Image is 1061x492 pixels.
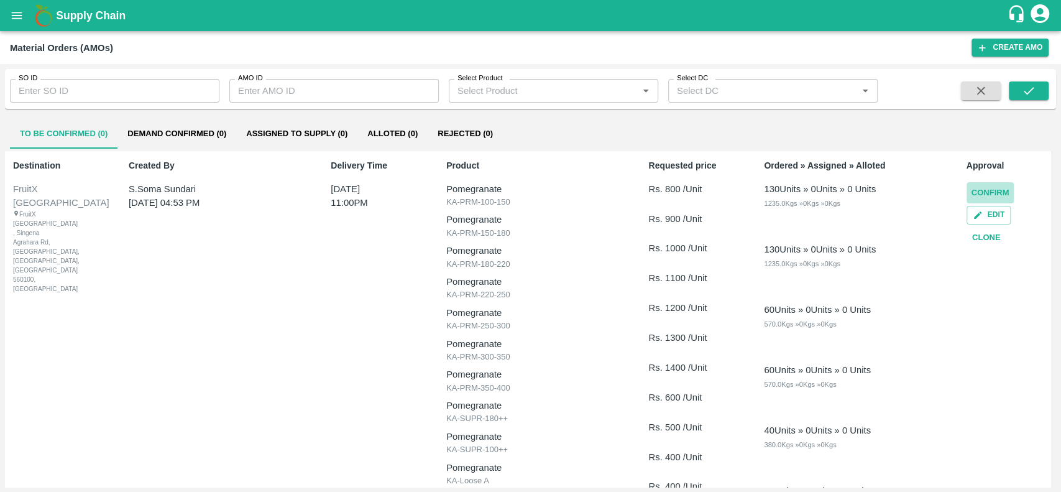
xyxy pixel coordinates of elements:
p: Pomegranate [446,182,615,196]
div: customer-support [1007,4,1029,27]
p: KA-SUPR-100++ [446,443,615,456]
p: KA-PRM-150-180 [446,227,615,239]
p: Pomegranate [446,368,615,381]
p: KA-PRM-100-150 [446,196,615,208]
p: Rs. 1200 /Unit [648,301,730,315]
a: Supply Chain [56,7,1007,24]
label: Select DC [677,73,708,83]
p: KA-PRM-300-350 [446,351,615,363]
div: FruitX [GEOGRAPHIC_DATA] [13,182,93,210]
div: 130 Units » 0 Units » 0 Units [764,243,876,256]
span: 380.0 Kgs » 0 Kgs » 0 Kgs [764,441,836,448]
div: account of current user [1029,2,1051,29]
p: KA-Loose A [446,475,615,487]
p: Created By [129,159,297,172]
div: 40 Units » 0 Units » 0 Units [764,424,871,437]
p: Pomegranate [446,213,615,226]
p: KA-SUPR-180++ [446,412,615,425]
span: 1235.0 Kgs » 0 Kgs » 0 Kgs [764,200,840,207]
button: Confirm [967,182,1014,204]
p: Rs. 600 /Unit [648,391,730,404]
input: Enter SO ID [10,79,219,103]
span: 570.0 Kgs » 0 Kgs » 0 Kgs [764,320,836,328]
p: Product [446,159,615,172]
p: KA-PRM-180-220 [446,258,615,271]
p: Pomegranate [446,275,615,289]
input: Select Product [452,83,634,99]
p: S.Soma Sundari [129,182,282,196]
p: Rs. 800 /Unit [648,182,730,196]
div: FruitX [GEOGRAPHIC_DATA] , Singena Agrahara Rd, [GEOGRAPHIC_DATA], [GEOGRAPHIC_DATA], [GEOGRAPHIC... [13,210,61,294]
p: Pomegranate [446,461,615,475]
p: KA-PRM-350-400 [446,382,615,394]
p: Destination [13,159,94,172]
button: open drawer [2,1,31,30]
button: Open [638,83,654,99]
p: Ordered » Assigned » Alloted [764,159,932,172]
p: Requested price [648,159,730,172]
button: Edit [967,206,1011,224]
img: logo [31,3,56,28]
p: Approval [967,159,1048,172]
input: Select DC [672,83,837,99]
input: Enter AMO ID [229,79,439,103]
p: Pomegranate [446,399,615,412]
label: SO ID [19,73,37,83]
button: Demand Confirmed (0) [117,119,236,149]
label: AMO ID [238,73,263,83]
p: Rs. 1000 /Unit [648,241,730,255]
button: Open [857,83,873,99]
span: 570.0 Kgs » 0 Kgs » 0 Kgs [764,381,836,388]
p: [DATE] 11:00PM [331,182,397,210]
span: 1235.0 Kgs » 0 Kgs » 0 Kgs [764,260,840,267]
p: Pomegranate [446,306,615,320]
button: To Be Confirmed (0) [10,119,117,149]
div: 60 Units » 0 Units » 0 Units [764,363,871,377]
div: 60 Units » 0 Units » 0 Units [764,303,871,317]
div: 130 Units » 0 Units » 0 Units [764,182,876,196]
label: Select Product [457,73,502,83]
b: Supply Chain [56,9,126,22]
p: Rs. 400 /Unit [648,450,730,464]
p: Rs. 500 /Unit [648,420,730,434]
button: Clone [967,227,1006,249]
p: Rs. 1400 /Unit [648,361,730,374]
p: Delivery Time [331,159,412,172]
p: KA-PRM-220-250 [446,289,615,301]
p: KA-PRM-250-300 [446,320,615,332]
p: Rs. 900 /Unit [648,212,730,226]
button: Rejected (0) [428,119,503,149]
p: Pomegranate [446,430,615,443]
p: Rs. 1300 /Unit [648,331,730,345]
p: Rs. 1100 /Unit [648,271,730,285]
p: Pomegranate [446,244,615,258]
p: Pomegranate [446,337,615,351]
button: Alloted (0) [357,119,428,149]
button: Assigned to Supply (0) [236,119,357,149]
button: Create AMO [971,39,1049,57]
div: Material Orders (AMOs) [10,40,113,56]
p: [DATE] 04:53 PM [129,196,282,210]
